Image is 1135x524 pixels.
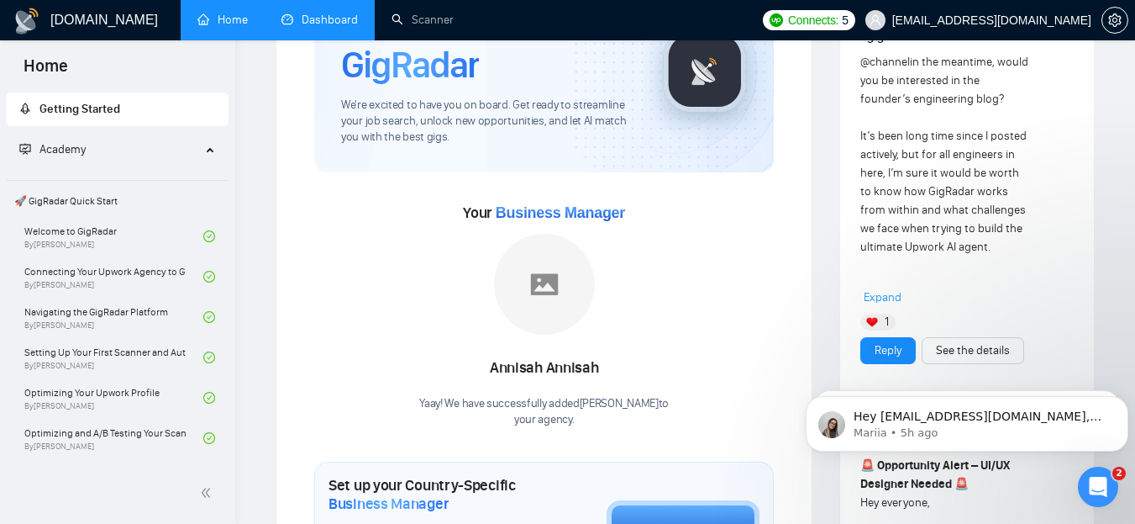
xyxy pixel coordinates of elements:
[954,477,969,491] span: 🚨
[770,13,783,27] img: upwork-logo.png
[1101,7,1128,34] button: setting
[419,396,669,428] div: Yaay! We have successfully added [PERSON_NAME] to
[200,484,217,501] span: double-left
[864,290,901,304] span: Expand
[860,55,910,69] span: @channel
[281,13,358,27] a: dashboardDashboard
[203,352,215,363] span: check-circle
[8,184,227,218] span: 🚀 GigRadar Quick Start
[936,341,1010,360] a: See the details
[419,412,669,428] p: your agency .
[10,54,81,89] span: Home
[39,102,120,116] span: Getting Started
[391,13,454,27] a: searchScanner
[922,337,1024,364] button: See the details
[419,354,669,383] div: Annisah Annisah
[203,271,215,283] span: check-circle
[1102,13,1127,27] span: setting
[860,337,916,364] button: Reply
[494,234,595,335] img: placeholder.png
[203,311,215,323] span: check-circle
[875,341,901,360] a: Reply
[328,495,449,513] span: Business Manager
[885,314,889,331] span: 1
[19,143,31,155] span: fund-projection-screen
[24,379,203,416] a: Optimizing Your Upwork ProfileBy[PERSON_NAME]
[866,316,878,328] img: ❤️
[6,93,229,126] li: Getting Started
[1112,467,1126,480] span: 2
[341,42,479,87] span: GigRadar
[788,11,838,29] span: Connects:
[19,103,31,114] span: rocket
[870,14,881,26] span: user
[24,218,203,255] a: Welcome to GigRadarBy[PERSON_NAME]
[55,49,303,246] span: Hey [EMAIL_ADDRESS][DOMAIN_NAME], Looks like your Upwork agency Upscale Valley ran out of connect...
[496,204,625,221] span: Business Manager
[203,392,215,404] span: check-circle
[463,204,625,222] span: Your
[663,29,747,113] img: gigradar-logo.png
[55,65,308,80] p: Message from Mariia, sent 5h ago
[197,13,248,27] a: homeHome
[24,299,203,336] a: Navigating the GigRadar PlatformBy[PERSON_NAME]
[19,142,86,156] span: Academy
[842,11,849,29] span: 5
[1078,467,1118,507] iframe: Intercom live chat
[13,8,40,34] img: logo
[328,476,523,513] h1: Set up your Country-Specific
[24,420,203,457] a: Optimizing and A/B Testing Your Scanner for Better ResultsBy[PERSON_NAME]
[203,432,215,444] span: check-circle
[799,361,1135,479] iframe: Intercom notifications message
[24,258,203,295] a: Connecting Your Upwork Agency to GigRadarBy[PERSON_NAME]
[24,339,203,376] a: Setting Up Your First Scanner and Auto-BidderBy[PERSON_NAME]
[1101,13,1128,27] a: setting
[341,98,636,146] span: We're excited to have you on board. Get ready to streamline your job search, unlock new opportuni...
[203,230,215,242] span: check-circle
[39,142,86,156] span: Academy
